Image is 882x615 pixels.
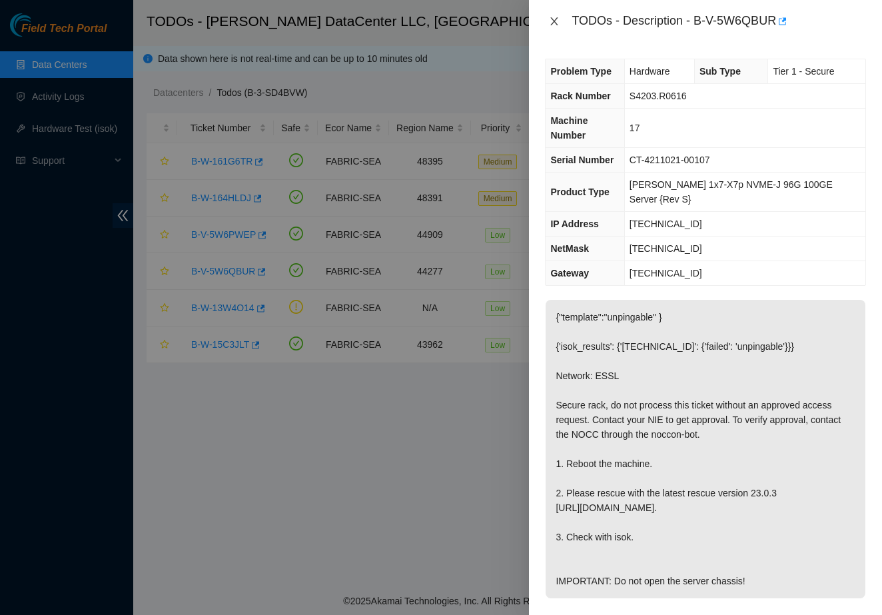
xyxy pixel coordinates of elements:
span: Sub Type [699,66,741,77]
span: Hardware [630,66,670,77]
span: Product Type [550,187,609,197]
span: [TECHNICAL_ID] [630,219,702,229]
span: Problem Type [550,66,612,77]
span: CT-4211021-00107 [630,155,710,165]
span: Machine Number [550,115,588,141]
button: Close [545,15,564,28]
span: S4203.R0616 [630,91,687,101]
span: close [549,16,560,27]
span: [PERSON_NAME] 1x7-X7p NVME-J 96G 100GE Server {Rev S} [630,179,833,205]
span: [TECHNICAL_ID] [630,268,702,279]
p: {"template":"unpingable" } {'isok_results': {'[TECHNICAL_ID]': {'failed': 'unpingable'}}} Network... [546,300,865,598]
span: Gateway [550,268,589,279]
span: Serial Number [550,155,614,165]
span: NetMask [550,243,589,254]
span: IP Address [550,219,598,229]
div: TODOs - Description - B-V-5W6QBUR [572,11,866,32]
span: Tier 1 - Secure [773,66,834,77]
span: Rack Number [550,91,610,101]
span: 17 [630,123,640,133]
span: [TECHNICAL_ID] [630,243,702,254]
